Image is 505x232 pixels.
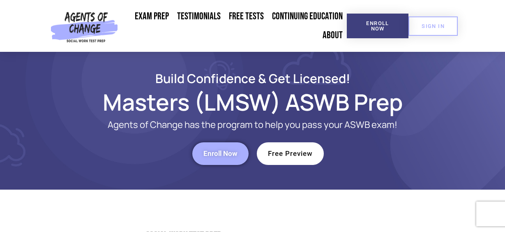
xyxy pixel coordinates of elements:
[21,93,484,111] h1: Masters (LMSW) ASWB Prep
[347,14,408,38] a: Enroll Now
[360,21,395,31] span: Enroll Now
[121,7,347,45] nav: Menu
[318,26,347,45] a: About
[422,23,445,29] span: SIGN IN
[53,120,452,130] p: Agents of Change has the program to help you pass your ASWB exam!
[173,7,225,26] a: Testimonials
[268,150,313,157] span: Free Preview
[257,142,324,165] a: Free Preview
[192,142,249,165] a: Enroll Now
[203,150,238,157] span: Enroll Now
[225,7,268,26] a: Free Tests
[131,7,173,26] a: Exam Prep
[408,16,458,36] a: SIGN IN
[21,72,484,84] h2: Build Confidence & Get Licensed!
[268,7,347,26] a: Continuing Education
